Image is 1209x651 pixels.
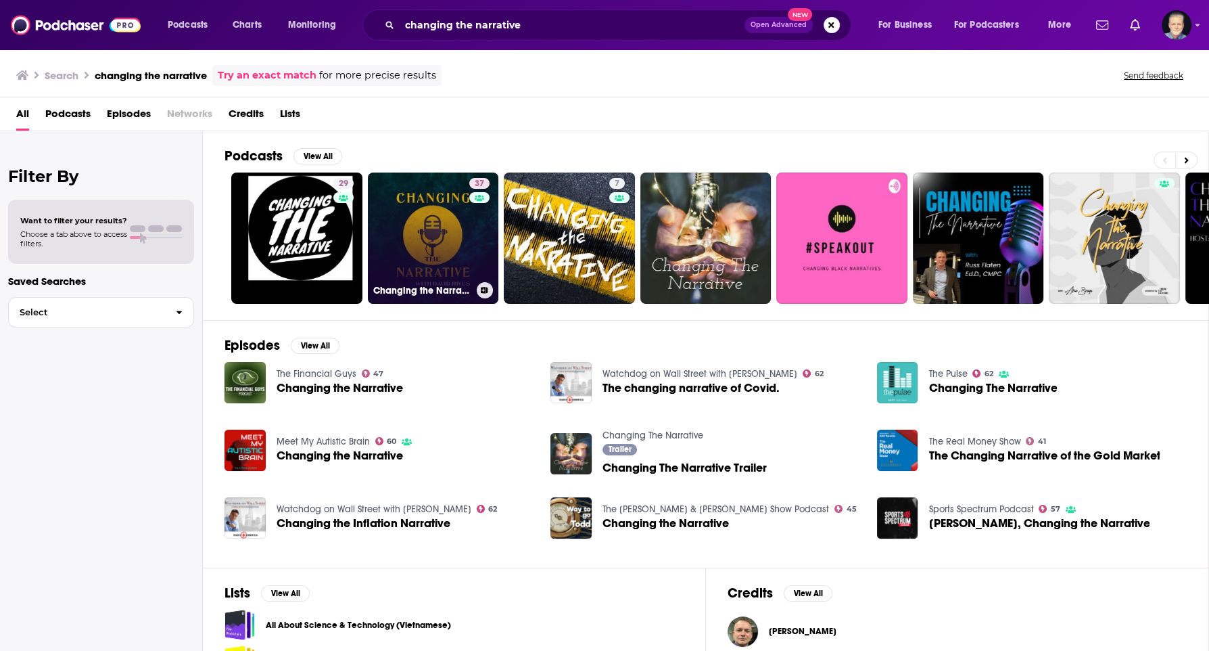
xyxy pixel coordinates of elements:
[847,506,857,512] span: 45
[985,371,993,377] span: 62
[928,368,967,380] a: The Pulse
[8,166,194,186] h2: Filter By
[602,518,729,529] a: Changing the Narrative
[233,16,262,35] span: Charts
[877,362,918,403] img: Changing The Narrative
[45,103,91,131] span: Podcasts
[224,148,283,164] h2: Podcasts
[339,177,348,191] span: 29
[362,369,384,378] a: 47
[45,69,78,82] h3: Search
[293,148,342,164] button: View All
[550,433,592,474] img: Changing The Narrative Trailer
[261,585,310,602] button: View All
[279,14,354,36] button: open menu
[550,497,592,539] a: Changing the Narrative
[928,450,1160,462] a: The Changing Narrative of the Gold Market
[769,626,836,637] a: Alec Lace
[224,585,310,602] a: ListsView All
[928,382,1057,394] a: Changing The Narrative
[602,462,767,474] a: Changing The Narrative Trailer
[728,585,832,602] a: CreditsView All
[1091,14,1114,37] a: Show notifications dropdown
[945,14,1039,36] button: open menu
[869,14,949,36] button: open menu
[1124,14,1145,37] a: Show notifications dropdown
[277,368,356,380] a: The Financial Guys
[728,585,773,602] h2: Credits
[469,178,490,189] a: 37
[475,177,484,191] span: 37
[280,103,300,131] a: Lists
[751,22,807,28] span: Open Advanced
[224,14,270,36] a: Charts
[550,362,592,403] img: The changing narrative of Covid.
[333,178,354,189] a: 29
[95,69,207,82] h3: changing the narrative
[20,216,127,225] span: Want to filter your results?
[602,430,703,441] a: Changing The Narrative
[277,382,403,394] a: Changing the Narrative
[224,585,250,602] h2: Lists
[8,297,194,328] button: Select
[788,8,812,21] span: New
[277,436,370,447] a: Meet My Autistic Brain
[1051,506,1060,512] span: 57
[1048,16,1071,35] span: More
[928,436,1020,447] a: The Real Money Show
[11,12,141,38] img: Podchaser - Follow, Share and Rate Podcasts
[609,445,632,453] span: Trailer
[928,518,1149,529] span: [PERSON_NAME], Changing the Narrative
[815,371,824,377] span: 62
[229,103,264,131] a: Credits
[277,450,403,462] a: Changing the Narrative
[1039,14,1088,36] button: open menu
[609,178,625,189] a: 7
[878,16,932,35] span: For Business
[1039,505,1060,513] a: 57
[224,362,266,403] img: Changing the Narrative
[972,369,993,378] a: 62
[615,177,619,191] span: 7
[769,626,836,637] span: [PERSON_NAME]
[277,518,450,529] span: Changing the Inflation Narrative
[224,337,280,354] h2: Episodes
[954,16,1019,35] span: For Podcasters
[107,103,151,131] a: Episodes
[877,497,918,539] img: Rachel Baribeau, Changing the Narrative
[368,173,499,304] a: 37Changing the Narrative with [PERSON_NAME]
[158,14,225,36] button: open menu
[224,497,266,539] img: Changing the Inflation Narrative
[224,610,255,640] span: All About Science & Technology (Vietnamese)
[602,503,829,515] a: The Greg & Dan Show Podcast
[231,173,362,304] a: 29
[375,437,397,445] a: 60
[602,382,780,394] a: The changing narrative of Covid.
[602,368,797,380] a: Watchdog on Wall Street with Chris Markowski
[373,371,383,377] span: 47
[319,68,436,83] span: for more precise results
[168,16,208,35] span: Podcasts
[928,518,1149,529] a: Rachel Baribeau, Changing the Narrative
[16,103,29,131] a: All
[8,275,194,288] p: Saved Searches
[834,505,857,513] a: 45
[877,430,918,471] img: The Changing Narrative of the Gold Market
[373,285,471,296] h3: Changing the Narrative with [PERSON_NAME]
[504,173,635,304] a: 7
